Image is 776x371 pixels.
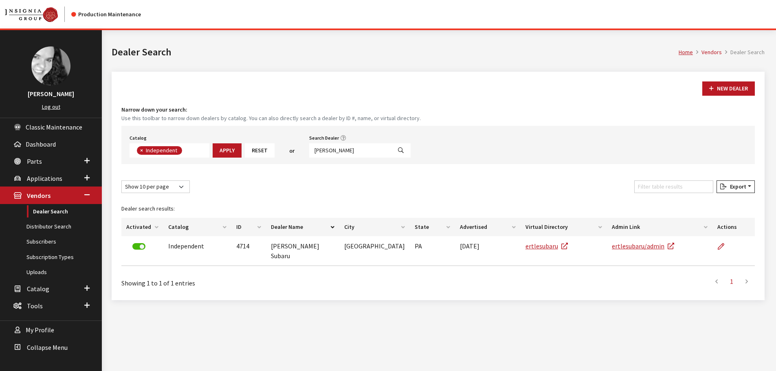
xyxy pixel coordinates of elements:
[71,10,141,19] div: Production Maintenance
[410,218,455,236] th: State: activate to sort column ascending
[26,140,56,148] span: Dashboard
[289,147,295,155] span: or
[27,157,42,165] span: Parts
[27,192,51,200] span: Vendors
[121,218,163,236] th: Activated: activate to sort column ascending
[26,326,54,334] span: My Profile
[339,218,410,236] th: City: activate to sort column ascending
[410,236,455,266] td: PA
[163,218,231,236] th: Catalog: activate to sort column ascending
[525,242,568,250] a: ertlesubaru
[679,48,693,56] a: Home
[693,48,722,57] li: Vendors
[724,273,739,290] a: 1
[132,243,145,250] label: Deactivate Dealer
[27,285,49,293] span: Catalog
[339,236,410,266] td: [GEOGRAPHIC_DATA]
[130,143,209,158] span: Select
[612,242,674,250] a: ertlesubaru/admin
[266,236,340,266] td: [PERSON_NAME] Subaru
[231,218,266,236] th: ID: activate to sort column ascending
[455,236,521,266] td: [DATE]
[634,180,713,193] input: Filter table results
[121,272,380,288] div: Showing 1 to 1 of 1 entries
[121,200,755,218] caption: Dealer search results:
[145,147,179,154] span: Independent
[712,218,755,236] th: Actions
[5,7,71,22] a: Insignia Group logo
[702,81,755,96] button: New Dealer
[130,134,147,142] label: Catalog
[722,48,765,57] li: Dealer Search
[717,236,731,257] a: Edit Dealer
[266,218,340,236] th: Dealer Name: activate to sort column descending
[184,147,189,155] textarea: Search
[27,174,62,182] span: Applications
[213,143,242,158] button: Apply
[521,218,607,236] th: Virtual Directory: activate to sort column ascending
[121,114,755,123] small: Use this toolbar to narrow down dealers by catalog. You can also directly search a dealer by ID #...
[231,236,266,266] td: 4714
[717,180,755,193] button: Export
[5,7,58,22] img: Catalog Maintenance
[607,218,712,236] th: Admin Link: activate to sort column ascending
[309,134,339,142] label: Search Dealer
[727,183,746,190] span: Export
[27,343,68,351] span: Collapse Menu
[455,218,521,236] th: Advertised: activate to sort column ascending
[31,46,70,86] img: Khrystal Dorton
[137,146,145,155] button: Remove item
[112,45,679,59] h1: Dealer Search
[245,143,275,158] button: Reset
[27,302,43,310] span: Tools
[42,103,60,110] a: Log out
[26,123,82,131] span: Classic Maintenance
[8,89,94,99] h3: [PERSON_NAME]
[391,143,411,158] button: Search
[163,236,231,266] td: Independent
[309,143,391,158] input: Search
[121,105,755,114] h4: Narrow down your search:
[137,146,182,155] li: Independent
[140,147,143,154] span: ×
